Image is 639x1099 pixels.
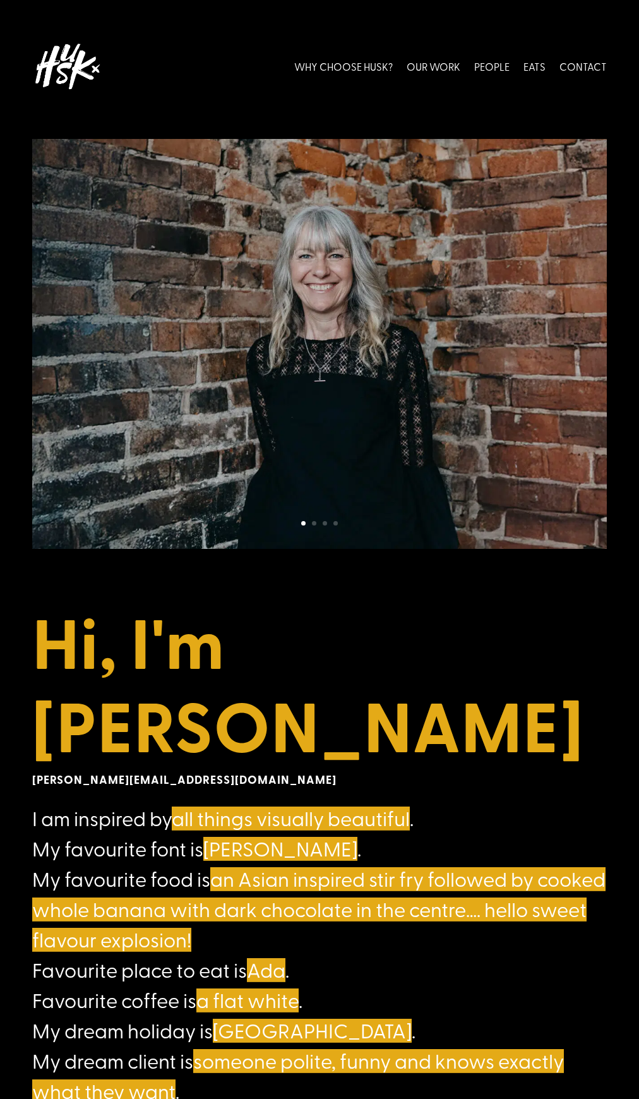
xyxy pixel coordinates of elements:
[172,804,410,831] span: all things visually beautiful
[294,39,393,95] a: WHY CHOOSE HUSK?
[333,521,338,525] a: 4
[301,521,306,525] a: 1
[559,39,607,95] a: CONTACT
[247,956,285,983] span: Ada
[474,39,510,95] a: PEOPLE
[312,521,316,525] a: 2
[203,834,357,862] span: [PERSON_NAME]
[407,39,460,95] a: OUR WORK
[32,865,606,952] span: an Asian inspired stir fry followed by cooked whole banana with dark chocolate in the centre…. he...
[523,39,546,95] a: EATS
[32,600,607,773] h1: Hi, I'm [PERSON_NAME]
[32,39,102,95] img: Husk logo
[213,1016,412,1043] span: [GEOGRAPHIC_DATA]
[323,521,327,525] a: 3
[32,773,607,787] h6: [PERSON_NAME][EMAIL_ADDRESS][DOMAIN_NAME]
[196,986,299,1013] span: a flat white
